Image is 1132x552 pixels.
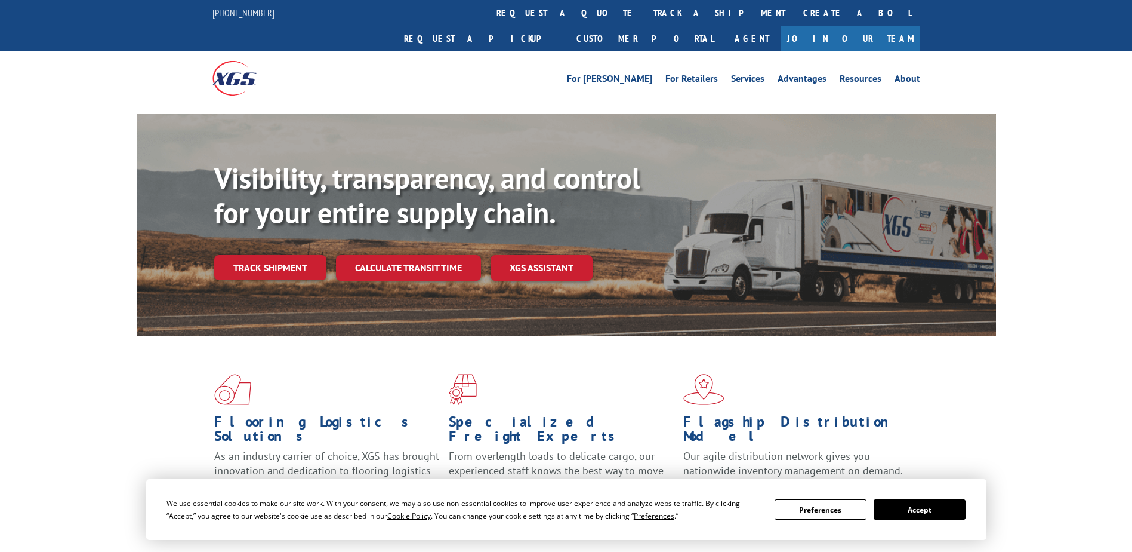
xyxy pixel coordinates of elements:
h1: Flooring Logistics Solutions [214,415,440,449]
h1: Specialized Freight Experts [449,415,674,449]
a: Request a pickup [395,26,567,51]
span: Cookie Policy [387,511,431,521]
a: Join Our Team [781,26,920,51]
img: xgs-icon-total-supply-chain-intelligence-red [214,374,251,405]
a: About [895,74,920,87]
a: [PHONE_NUMBER] [212,7,274,19]
img: xgs-icon-focused-on-flooring-red [449,374,477,405]
a: Agent [723,26,781,51]
img: xgs-icon-flagship-distribution-model-red [683,374,724,405]
span: Preferences [634,511,674,521]
a: For Retailers [665,74,718,87]
a: For [PERSON_NAME] [567,74,652,87]
p: From overlength loads to delicate cargo, our experienced staff knows the best way to move your fr... [449,449,674,502]
button: Accept [874,499,966,520]
div: Cookie Consent Prompt [146,479,986,540]
b: Visibility, transparency, and control for your entire supply chain. [214,160,640,231]
span: Our agile distribution network gives you nationwide inventory management on demand. [683,449,903,477]
a: XGS ASSISTANT [491,255,593,281]
button: Preferences [775,499,866,520]
a: Customer Portal [567,26,723,51]
a: Services [731,74,764,87]
a: Advantages [778,74,826,87]
h1: Flagship Distribution Model [683,415,909,449]
span: As an industry carrier of choice, XGS has brought innovation and dedication to flooring logistics... [214,449,439,492]
a: Calculate transit time [336,255,481,281]
a: Resources [840,74,881,87]
div: We use essential cookies to make our site work. With your consent, we may also use non-essential ... [166,497,760,522]
a: Track shipment [214,255,326,280]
